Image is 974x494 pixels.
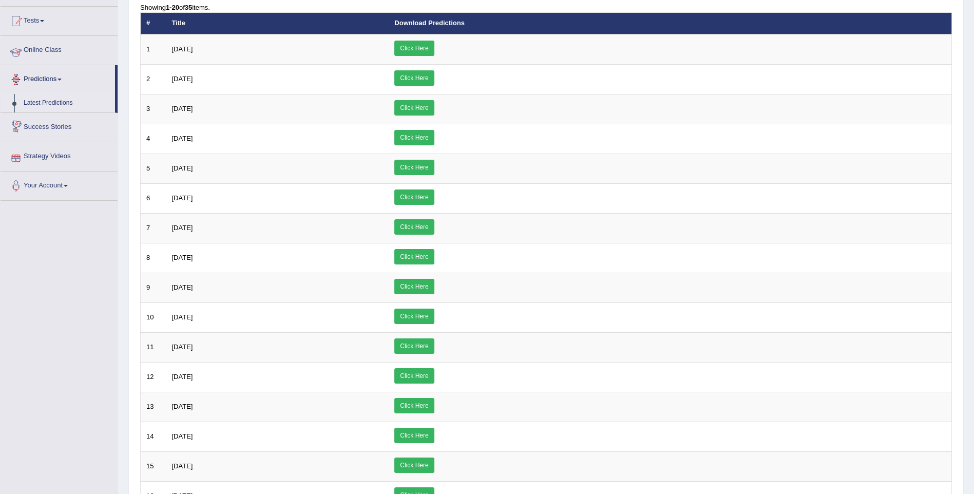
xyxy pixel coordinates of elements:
th: Title [166,13,389,34]
a: Tests [1,7,118,32]
td: 11 [141,332,166,362]
td: 8 [141,243,166,273]
td: 4 [141,124,166,154]
div: Showing of items. [140,3,952,12]
span: [DATE] [172,432,193,440]
a: Click Here [394,219,434,235]
span: [DATE] [172,343,193,351]
a: Success Stories [1,113,118,139]
a: Latest Predictions [19,94,115,112]
a: Online Class [1,36,118,62]
a: Click Here [394,41,434,56]
a: Click Here [394,368,434,384]
td: 15 [141,451,166,481]
span: [DATE] [172,45,193,53]
span: [DATE] [172,254,193,261]
td: 9 [141,273,166,302]
a: Click Here [394,398,434,413]
a: Click Here [394,249,434,264]
a: Click Here [394,70,434,86]
a: Click Here [394,100,434,116]
td: 1 [141,34,166,65]
td: 6 [141,183,166,213]
span: [DATE] [172,105,193,112]
span: [DATE] [172,194,193,202]
span: [DATE] [172,164,193,172]
a: Click Here [394,428,434,443]
td: 5 [141,154,166,183]
a: Click Here [394,189,434,205]
span: [DATE] [172,313,193,321]
a: Click Here [394,279,434,294]
a: Click Here [394,309,434,324]
td: 3 [141,94,166,124]
a: Click Here [394,160,434,175]
b: 1-20 [166,4,179,11]
a: Strategy Videos [1,142,118,168]
span: [DATE] [172,403,193,410]
a: Click Here [394,338,434,354]
a: Click Here [394,130,434,145]
span: [DATE] [172,75,193,83]
a: Predictions [1,65,115,91]
b: 35 [185,4,192,11]
span: [DATE] [172,283,193,291]
a: Your Account [1,172,118,197]
span: [DATE] [172,462,193,470]
td: 7 [141,213,166,243]
td: 2 [141,64,166,94]
td: 10 [141,302,166,332]
th: Download Predictions [389,13,951,34]
td: 12 [141,362,166,392]
th: # [141,13,166,34]
a: Click Here [394,458,434,473]
span: [DATE] [172,135,193,142]
td: 13 [141,392,166,422]
td: 14 [141,422,166,451]
span: [DATE] [172,224,193,232]
span: [DATE] [172,373,193,381]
